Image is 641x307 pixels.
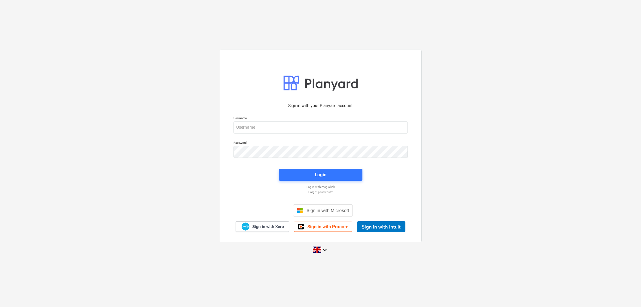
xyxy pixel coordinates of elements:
[234,103,408,109] p: Sign in with your Planyard account
[234,141,408,146] p: Password
[242,223,249,231] img: Xero logo
[315,171,326,179] div: Login
[307,224,348,229] span: Sign in with Procore
[234,121,408,134] input: Username
[234,116,408,121] p: Username
[236,221,289,232] a: Sign in with Xero
[279,169,362,181] button: Login
[230,190,411,194] a: Forgot password?
[230,185,411,189] a: Log in with magic link
[297,207,303,213] img: Microsoft logo
[252,224,284,229] span: Sign in with Xero
[307,208,349,213] span: Sign in with Microsoft
[321,246,328,253] i: keyboard_arrow_down
[294,222,352,232] a: Sign in with Procore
